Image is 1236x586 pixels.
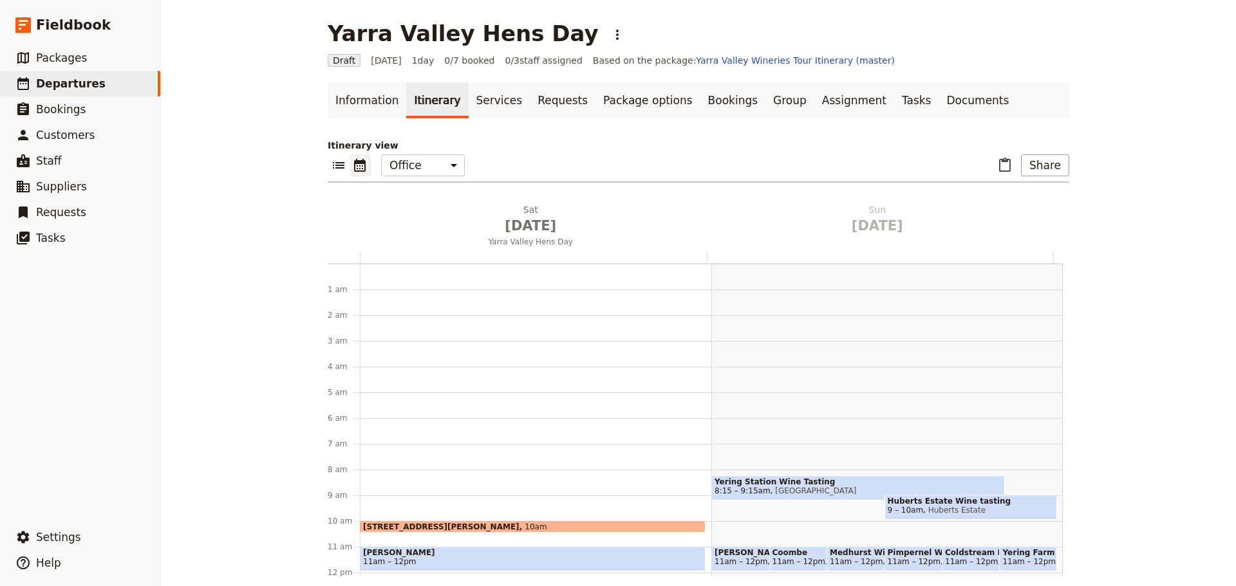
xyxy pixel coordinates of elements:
[712,216,1044,235] span: [DATE]
[941,557,984,566] span: Pimpernel
[328,542,360,552] div: 11 am
[36,103,86,116] span: Bookings
[942,546,1040,571] div: Coldstream Hills11am – 12pmColdstream Hills
[360,546,706,571] div: [PERSON_NAME]11am – 12pm
[36,129,95,142] span: Customers
[711,546,809,571] div: [PERSON_NAME]11am – 12pm[PERSON_NAME]
[1002,557,1056,566] span: 11am – 12pm
[707,203,1054,241] button: Sun [DATE]
[999,546,1057,571] div: Yering Farm Wine Tasting11am – 12pm
[888,548,979,557] span: Pimpernel Wine Tasting
[825,557,946,566] span: Coombe [GEOGRAPHIC_DATA]
[412,54,435,67] span: 1 day
[700,82,765,118] a: Bookings
[606,24,628,46] button: Actions
[36,77,106,90] span: Departures
[360,203,707,251] button: Sat [DATE]Yarra Valley Hens Day
[768,557,837,566] span: [PERSON_NAME]
[830,548,921,557] span: Medhurst Wine Tasting
[328,54,360,67] span: Draft
[885,495,1058,520] div: Huberts Estate Wine tasting9 – 10amHuberts Estate
[505,54,582,67] span: 0 / 3 staff assigned
[365,216,697,235] span: [DATE]
[771,486,857,495] span: [GEOGRAPHIC_DATA]
[36,556,61,569] span: Help
[36,232,66,244] span: Tasks
[328,439,360,449] div: 7 am
[328,362,360,372] div: 4 am
[715,548,806,557] span: [PERSON_NAME]
[360,237,702,247] span: Yarra Valley Hens Day
[36,154,62,167] span: Staff
[772,557,826,566] span: 11am – 12pm
[328,336,360,346] div: 3 am
[1002,548,1054,557] span: Yering Farm Wine Tasting
[712,203,1044,235] h2: Sun
[350,154,371,176] button: Calendar view
[711,475,1005,500] div: Yering Station Wine Tasting8:15 – 9:15am[GEOGRAPHIC_DATA]
[328,516,360,526] div: 10 am
[772,548,864,557] span: Coombe
[1021,154,1069,176] button: Share
[365,203,697,235] h2: Sat
[328,490,360,500] div: 9 am
[328,387,360,398] div: 5 am
[371,54,401,67] span: [DATE]
[328,310,360,320] div: 2 am
[328,21,599,46] h1: Yarra Valley Hens Day
[998,557,1066,566] span: Coldstream Hills
[363,548,702,557] span: [PERSON_NAME]
[945,557,998,566] span: 11am – 12pm
[328,284,360,295] div: 1 am
[363,522,525,531] span: [STREET_ADDRESS][PERSON_NAME]
[525,522,547,531] span: 10am
[328,464,360,475] div: 8 am
[888,506,924,515] span: 9 – 10am
[530,82,595,118] a: Requests
[923,506,986,515] span: Huberts Estate
[888,557,941,566] span: 11am – 12pm
[328,82,406,118] a: Information
[827,546,924,571] div: Medhurst Wine Tasting11am – 12pmMedhurst
[888,497,1054,506] span: Huberts Estate Wine tasting
[36,15,111,35] span: Fieldbook
[36,531,81,544] span: Settings
[894,82,939,118] a: Tasks
[994,154,1016,176] button: Paste itinerary item
[945,548,1036,557] span: Coldstream Hills
[360,520,706,533] div: [STREET_ADDRESS][PERSON_NAME]10am
[696,55,895,66] a: Yarra Valley Wineries Tour Itinerary (master)
[765,82,814,118] a: Group
[883,557,924,566] span: Medhurst
[769,546,867,571] div: Coombe11am – 12pmCoombe [GEOGRAPHIC_DATA]
[328,567,360,578] div: 12 pm
[814,82,894,118] a: Assignment
[593,54,895,67] span: Based on the package:
[885,546,982,571] div: Pimpernel Wine Tasting11am – 12pmPimpernel
[469,82,530,118] a: Services
[36,180,87,193] span: Suppliers
[328,139,1069,152] p: Itinerary view
[328,413,360,423] div: 6 am
[36,206,86,219] span: Requests
[715,486,771,495] span: 8:15 – 9:15am
[715,477,1002,486] span: Yering Station Wine Tasting
[444,54,494,67] span: 0/7 booked
[36,51,87,64] span: Packages
[328,154,350,176] button: List view
[830,557,883,566] span: 11am – 12pm
[363,557,417,566] span: 11am – 12pm
[406,82,468,118] a: Itinerary
[939,82,1016,118] a: Documents
[715,557,768,566] span: 11am – 12pm
[595,82,700,118] a: Package options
